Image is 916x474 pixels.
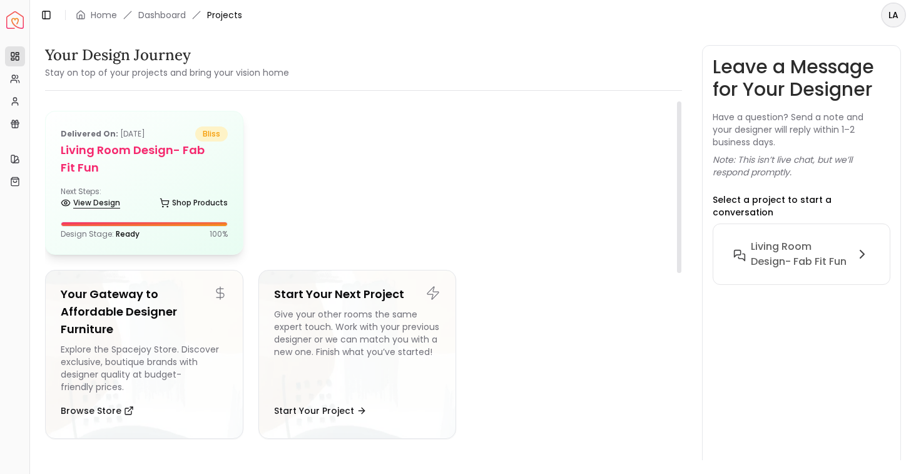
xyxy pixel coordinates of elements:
p: Select a project to start a conversation [713,193,890,219]
a: Dashboard [138,9,186,21]
span: bliss [195,126,228,142]
h3: Your Design Journey [45,45,289,65]
h6: Living Room Design- Fab Fit Fun [751,239,850,269]
nav: breadcrumb [76,9,242,21]
p: Design Stage: [61,229,140,239]
h5: Start Your Next Project [274,286,441,303]
a: Your Gateway to Affordable Designer FurnitureExplore the Spacejoy Store. Discover exclusive, bout... [45,270,243,439]
h5: Living Room Design- Fab Fit Fun [61,142,228,177]
a: Shop Products [160,194,228,212]
small: Stay on top of your projects and bring your vision home [45,66,289,79]
span: Ready [116,229,140,239]
div: Give your other rooms the same expert touch. Work with your previous designer or we can match you... [274,308,441,393]
p: 100 % [210,229,228,239]
a: Home [91,9,117,21]
span: Projects [207,9,242,21]
div: Explore the Spacejoy Store. Discover exclusive, boutique brands with designer quality at budget-f... [61,343,228,393]
p: Have a question? Send a note and your designer will reply within 1–2 business days. [713,111,890,148]
button: Start Your Project [274,398,367,423]
button: LA [881,3,906,28]
a: Start Your Next ProjectGive your other rooms the same expert touch. Work with your previous desig... [258,270,457,439]
div: Next Steps: [61,187,228,212]
h5: Your Gateway to Affordable Designer Furniture [61,286,228,338]
a: Spacejoy [6,11,24,29]
button: Living Room Design- Fab Fit Fun [723,234,880,274]
p: [DATE] [61,126,145,142]
h3: Leave a Message for Your Designer [713,56,890,101]
button: Browse Store [61,398,134,423]
span: LA [882,4,905,26]
img: Spacejoy Logo [6,11,24,29]
p: Note: This isn’t live chat, but we’ll respond promptly. [713,153,890,178]
a: View Design [61,194,120,212]
b: Delivered on: [61,128,118,139]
